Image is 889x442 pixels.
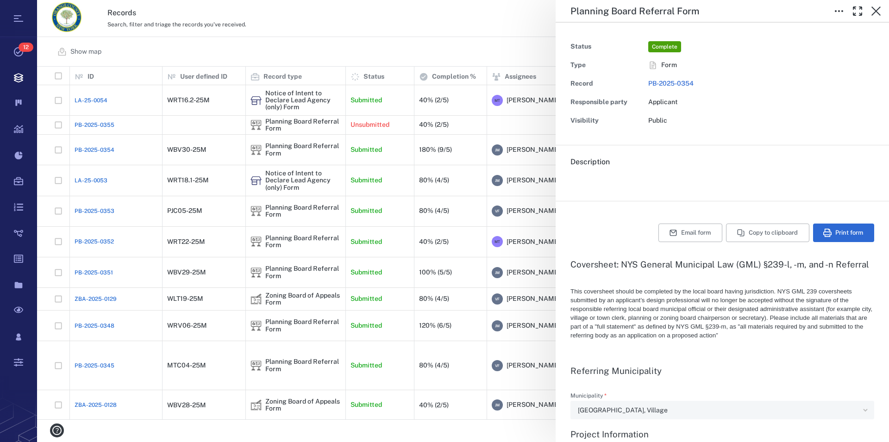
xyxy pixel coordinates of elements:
[570,288,872,339] span: This coversheet should be completed by the local board having jurisdiction. NYS GML 239 covershee...
[830,2,848,20] button: Toggle to Edit Boxes
[648,117,667,124] span: Public
[570,429,874,440] h3: Project Information
[570,77,645,90] div: Record
[848,2,867,20] button: Toggle Fullscreen
[650,43,679,51] span: Complete
[661,61,677,70] span: Form
[658,224,722,242] button: Email form
[578,405,859,416] div: [GEOGRAPHIC_DATA], Village
[570,156,874,168] h6: Description
[867,2,885,20] button: Close
[648,98,678,106] span: Applicant
[570,365,874,376] h3: Referring Municipality
[570,393,874,401] label: Municipality
[726,224,809,242] button: Copy to clipboard
[648,80,694,87] a: PB-2025-0354
[570,59,645,72] div: Type
[570,114,645,127] div: Visibility
[813,224,874,242] button: Print form
[19,43,33,52] span: 12
[570,401,874,419] div: Municipality
[570,259,874,270] h3: Coversheet: NYS General Municipal Law (GML) §239-l, -m, and -n Referral
[570,6,699,17] h5: Planning Board Referral Form
[570,176,572,185] span: .
[570,40,645,53] div: Status
[570,96,645,109] div: Responsible party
